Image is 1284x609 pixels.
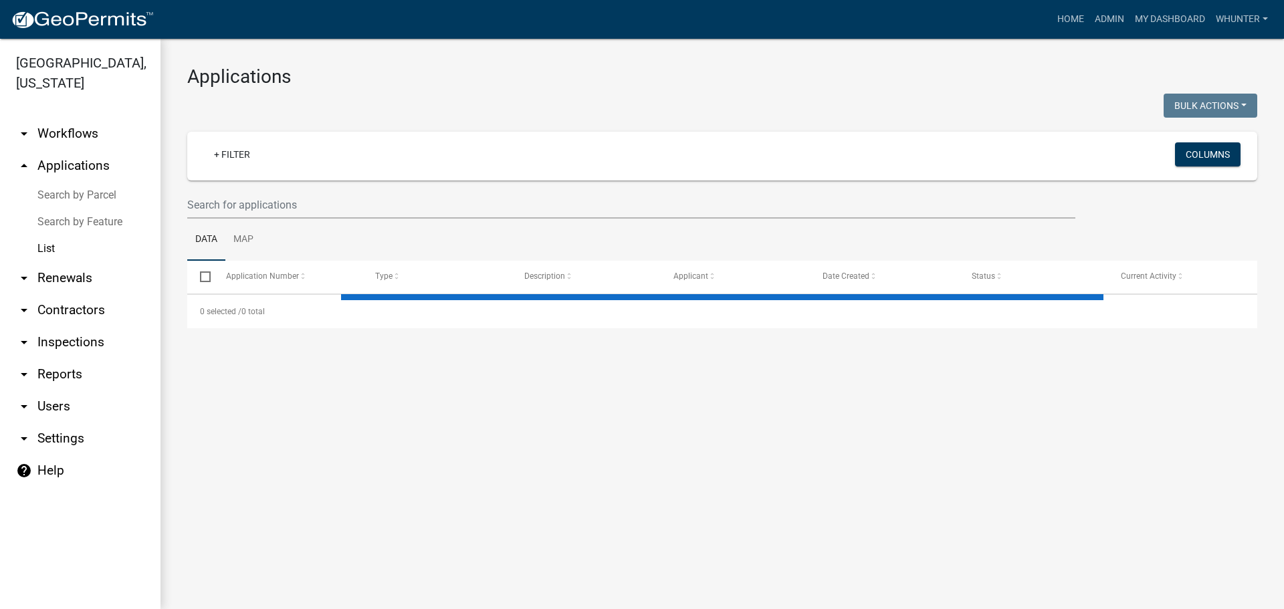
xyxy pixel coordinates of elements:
a: My Dashboard [1130,7,1210,32]
span: Applicant [673,271,708,281]
button: Columns [1175,142,1241,166]
i: arrow_drop_down [16,431,32,447]
datatable-header-cell: Status [959,261,1108,293]
datatable-header-cell: Select [187,261,213,293]
a: whunter [1210,7,1273,32]
h3: Applications [187,66,1257,88]
span: 0 selected / [200,307,241,316]
span: Type [375,271,393,281]
datatable-header-cell: Application Number [213,261,362,293]
datatable-header-cell: Type [362,261,511,293]
datatable-header-cell: Current Activity [1108,261,1257,293]
i: arrow_drop_down [16,398,32,414]
datatable-header-cell: Description [512,261,661,293]
datatable-header-cell: Date Created [810,261,959,293]
input: Search for applications [187,191,1075,219]
i: help [16,463,32,479]
span: Application Number [226,271,299,281]
datatable-header-cell: Applicant [661,261,810,293]
i: arrow_drop_down [16,126,32,142]
i: arrow_drop_down [16,334,32,350]
span: Date Created [823,271,869,281]
span: Current Activity [1121,271,1176,281]
span: Status [972,271,995,281]
span: Description [524,271,565,281]
i: arrow_drop_up [16,158,32,174]
a: Admin [1089,7,1130,32]
a: Data [187,219,225,261]
a: + Filter [203,142,261,166]
a: Map [225,219,261,261]
i: arrow_drop_down [16,366,32,382]
i: arrow_drop_down [16,270,32,286]
i: arrow_drop_down [16,302,32,318]
div: 0 total [187,295,1257,328]
button: Bulk Actions [1164,94,1257,118]
a: Home [1052,7,1089,32]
